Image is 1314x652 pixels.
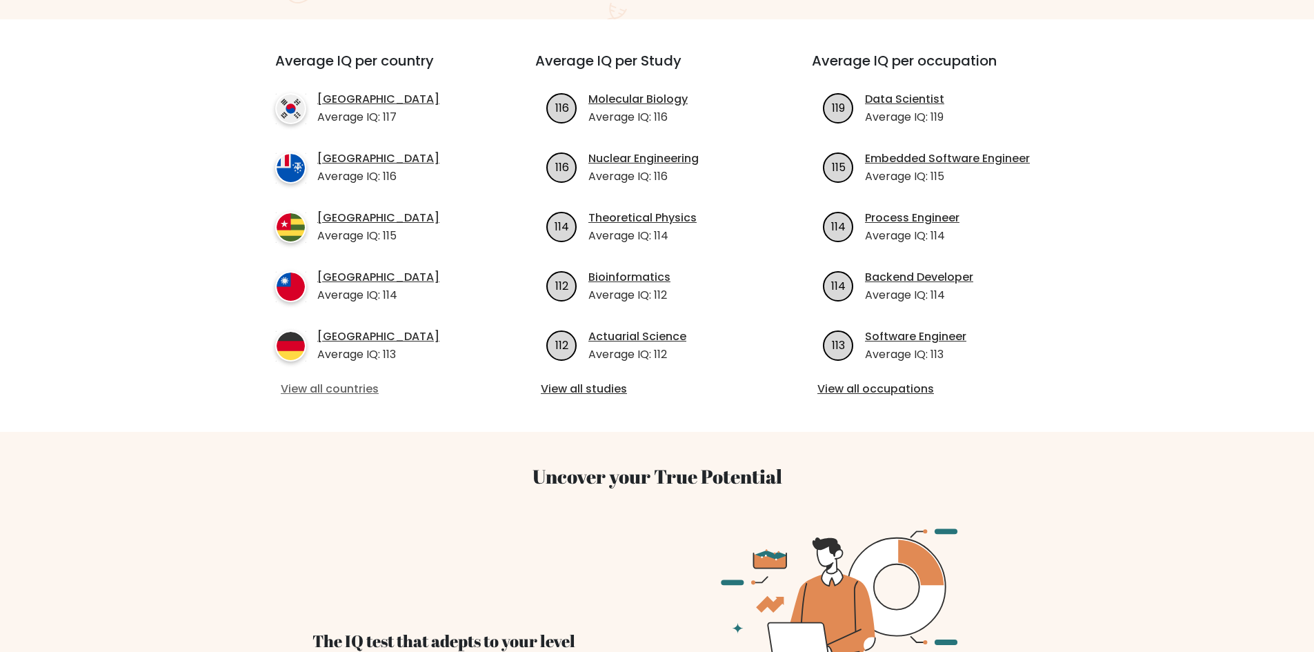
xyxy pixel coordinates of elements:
a: Backend Developer [865,269,973,286]
img: country [275,212,306,243]
h4: The IQ test that adepts to your level [312,631,641,651]
h3: Average IQ per country [275,52,486,86]
a: Nuclear Engineering [588,150,699,167]
a: View all occupations [817,381,1050,397]
img: country [275,152,306,184]
text: 113 [832,337,845,353]
a: Bioinformatics [588,269,670,286]
a: Process Engineer [865,210,959,226]
p: Average IQ: 114 [317,287,439,304]
a: View all countries [281,381,480,397]
p: Average IQ: 115 [865,168,1030,185]
p: Average IQ: 116 [588,109,688,126]
a: [GEOGRAPHIC_DATA] [317,269,439,286]
p: Average IQ: 117 [317,109,439,126]
p: Average IQ: 113 [865,346,966,363]
p: Average IQ: 116 [317,168,439,185]
text: 114 [831,277,846,293]
p: Average IQ: 112 [588,287,670,304]
p: Average IQ: 116 [588,168,699,185]
p: Average IQ: 113 [317,346,439,363]
a: View all studies [541,381,773,397]
a: [GEOGRAPHIC_DATA] [317,91,439,108]
h3: Average IQ per Study [535,52,779,86]
text: 119 [832,99,845,115]
text: 114 [555,218,569,234]
text: 112 [555,337,568,353]
text: 116 [555,159,569,175]
a: [GEOGRAPHIC_DATA] [317,210,439,226]
a: [GEOGRAPHIC_DATA] [317,328,439,345]
a: Theoretical Physics [588,210,697,226]
p: Average IQ: 114 [588,228,697,244]
a: Molecular Biology [588,91,688,108]
a: Software Engineer [865,328,966,345]
p: Average IQ: 114 [865,287,973,304]
text: 116 [555,99,569,115]
img: country [275,330,306,362]
h3: Average IQ per occupation [812,52,1055,86]
text: 115 [832,159,846,175]
p: Average IQ: 114 [865,228,959,244]
img: country [275,93,306,124]
text: 114 [831,218,846,234]
text: 112 [555,277,568,293]
h3: Uncover your True Potential [210,465,1104,488]
img: country [275,271,306,302]
a: Embedded Software Engineer [865,150,1030,167]
a: Actuarial Science [588,328,686,345]
a: Data Scientist [865,91,944,108]
p: Average IQ: 115 [317,228,439,244]
p: Average IQ: 119 [865,109,944,126]
a: [GEOGRAPHIC_DATA] [317,150,439,167]
p: Average IQ: 112 [588,346,686,363]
